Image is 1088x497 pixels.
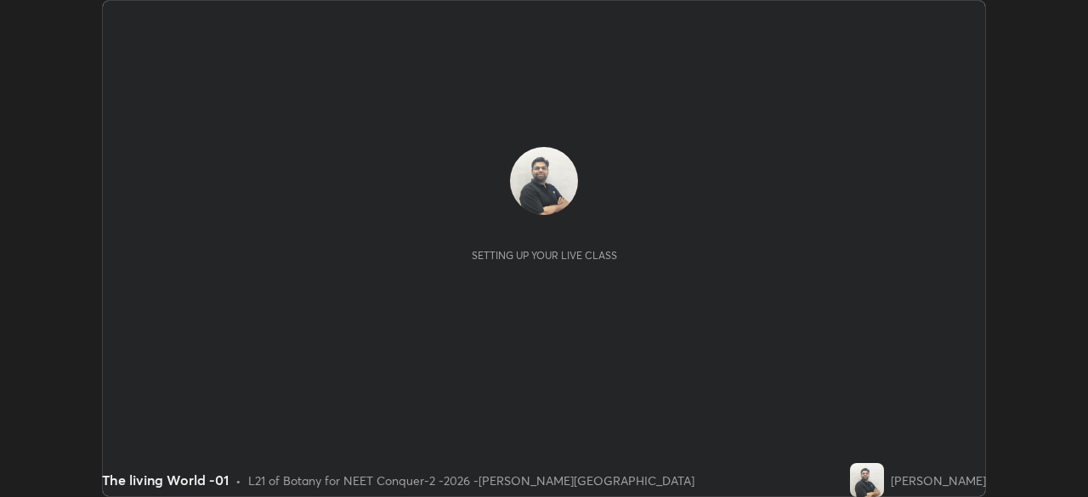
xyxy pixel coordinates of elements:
[472,249,617,262] div: Setting up your live class
[235,472,241,489] div: •
[510,147,578,215] img: fcfddd3f18814954914cb8d37cd5bb09.jpg
[850,463,884,497] img: fcfddd3f18814954914cb8d37cd5bb09.jpg
[248,472,694,489] div: L21 of Botany for NEET Conquer-2 -2026 -[PERSON_NAME][GEOGRAPHIC_DATA]
[891,472,986,489] div: [PERSON_NAME]
[102,470,229,490] div: The living World -01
